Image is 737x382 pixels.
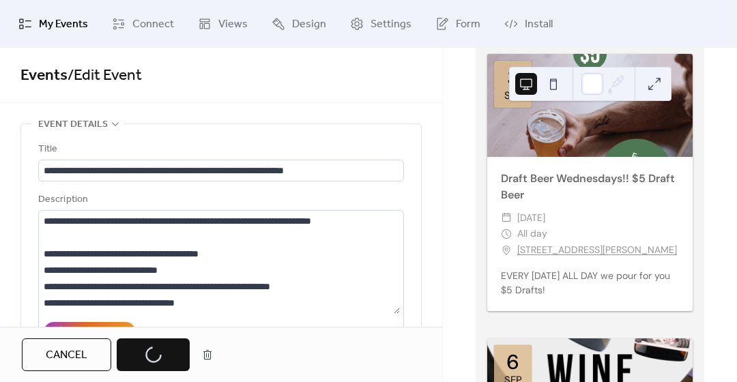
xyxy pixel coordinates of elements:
span: Install [525,16,553,33]
span: Connect [132,16,174,33]
button: AI Assistant [44,322,136,342]
a: Form [425,5,491,42]
div: Draft Beer Wednesdays!! $5 Draft Beer [487,171,693,203]
span: Event details [38,117,108,133]
a: Install [494,5,563,42]
a: Design [261,5,336,42]
a: Connect [102,5,184,42]
a: Events [20,61,68,91]
a: [STREET_ADDRESS][PERSON_NAME] [517,242,677,259]
div: Title [38,141,401,158]
div: ​ [501,210,512,226]
div: ​ [501,226,512,242]
span: My Events [39,16,88,33]
div: 6 [506,352,519,372]
div: 3 [507,68,519,88]
span: Design [292,16,326,33]
div: AI Assistant [69,325,126,341]
span: Cancel [46,347,87,364]
a: My Events [8,5,98,42]
span: [DATE] [517,210,545,226]
span: Form [456,16,480,33]
a: Views [188,5,258,42]
button: Cancel [22,338,111,371]
div: Sep [504,91,522,101]
div: ​ [501,242,512,259]
div: EVERY [DATE] ALL DAY we pour for you $5 Drafts! [487,269,693,297]
div: Description [38,192,401,208]
span: Views [218,16,248,33]
a: Settings [340,5,422,42]
span: All day [517,226,547,242]
span: Settings [371,16,411,33]
span: / Edit Event [68,61,142,91]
